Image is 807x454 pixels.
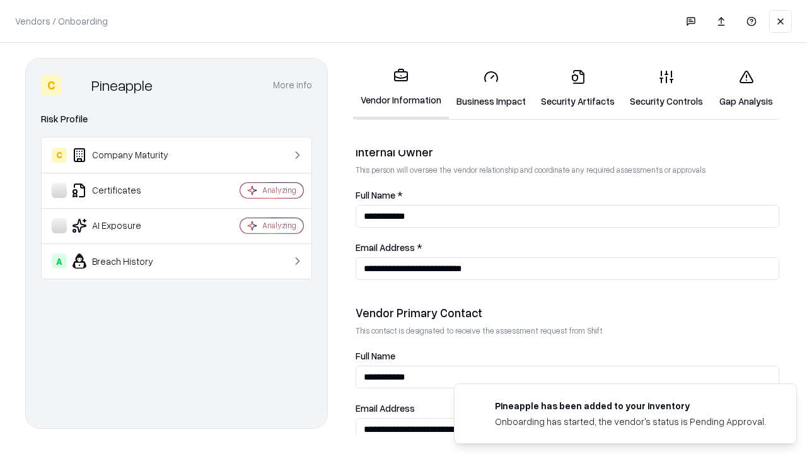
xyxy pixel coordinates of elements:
div: Internal Owner [356,144,779,160]
img: pineappleenergy.com [470,399,485,414]
label: Full Name [356,351,779,361]
a: Security Artifacts [533,59,622,118]
div: Risk Profile [41,112,312,127]
div: Vendor Primary Contact [356,305,779,320]
label: Email Address [356,404,779,413]
div: Analyzing [262,220,296,231]
div: Analyzing [262,185,296,195]
div: Onboarding has started, the vendor's status is Pending Approval. [495,415,766,428]
div: A [52,253,67,269]
div: C [41,75,61,95]
a: Business Impact [449,59,533,118]
label: Email Address * [356,243,779,252]
div: C [52,148,67,163]
button: More info [273,74,312,96]
a: Security Controls [622,59,711,118]
div: AI Exposure [52,218,202,233]
a: Gap Analysis [711,59,782,118]
div: Pineapple [91,75,153,95]
img: Pineapple [66,75,86,95]
p: Vendors / Onboarding [15,15,108,28]
p: This contact is designated to receive the assessment request from Shift [356,325,779,336]
div: Pineapple has been added to your inventory [495,399,766,412]
p: This person will oversee the vendor relationship and coordinate any required assessments or appro... [356,165,779,175]
div: Certificates [52,183,202,198]
a: Vendor Information [353,58,449,119]
div: Company Maturity [52,148,202,163]
label: Full Name * [356,190,779,200]
div: Breach History [52,253,202,269]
